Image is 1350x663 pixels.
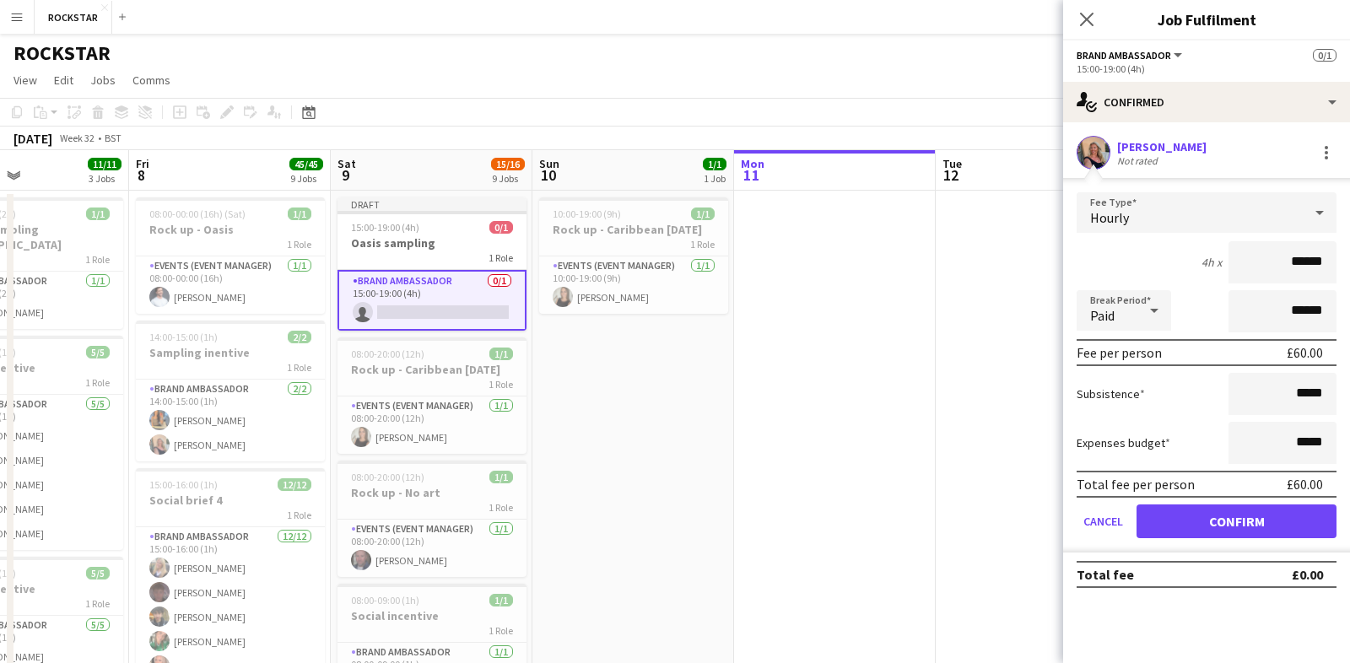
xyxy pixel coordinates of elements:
span: 12/12 [278,478,311,491]
div: 9 Jobs [290,172,322,185]
span: 1 Role [85,597,110,610]
span: 1 Role [489,624,513,637]
app-job-card: 10:00-19:00 (9h)1/1Rock up - Caribbean [DATE]1 RoleEvents (Event Manager)1/110:00-19:00 (9h)[PERS... [539,197,728,314]
a: Comms [126,69,177,91]
div: Total fee [1077,566,1134,583]
span: 1 Role [287,238,311,251]
span: 10 [537,165,559,185]
label: Subsistence [1077,386,1145,402]
span: 1/1 [703,158,726,170]
app-job-card: 08:00-20:00 (12h)1/1Rock up - Caribbean [DATE]1 RoleEvents (Event Manager)1/108:00-20:00 (12h)[PE... [337,337,526,454]
a: Edit [47,69,80,91]
span: 1 Role [489,501,513,514]
h3: Rock up - No art [337,485,526,500]
h3: Social brief 4 [136,493,325,508]
span: 0/1 [489,221,513,234]
div: £60.00 [1287,476,1323,493]
span: 15/16 [491,158,525,170]
app-card-role: Brand Ambassador2/214:00-15:00 (1h)[PERSON_NAME][PERSON_NAME] [136,380,325,461]
div: £60.00 [1287,344,1323,361]
span: Edit [54,73,73,88]
button: Cancel [1077,504,1130,538]
span: 1 Role [489,251,513,264]
app-card-role: Events (Event Manager)1/108:00-00:00 (16h)[PERSON_NAME] [136,256,325,314]
app-card-role: Brand Ambassador0/115:00-19:00 (4h) [337,270,526,331]
span: 45/45 [289,158,323,170]
span: 5/5 [86,346,110,358]
span: 08:00-20:00 (12h) [351,348,424,360]
span: 1/1 [489,348,513,360]
div: 15:00-19:00 (4h) [1077,62,1336,75]
a: Jobs [84,69,122,91]
div: 9 Jobs [492,172,524,185]
span: Sun [539,156,559,171]
a: View [7,69,44,91]
span: Fri [136,156,149,171]
span: 15:00-19:00 (4h) [351,221,419,234]
span: 1 Role [85,253,110,266]
span: 08:00-20:00 (12h) [351,471,424,483]
span: Paid [1090,307,1115,324]
span: 0/1 [1313,49,1336,62]
h3: Rock up - Caribbean [DATE] [539,222,728,237]
span: 9 [335,165,356,185]
span: 1 Role [489,378,513,391]
span: 12 [940,165,962,185]
div: [DATE] [13,130,52,147]
span: 8 [133,165,149,185]
div: 1 Job [704,172,726,185]
h3: Oasis sampling [337,235,526,251]
span: 11 [738,165,764,185]
span: Brand Ambassador [1077,49,1171,62]
span: Mon [741,156,764,171]
span: Tue [942,156,962,171]
span: 1 Role [690,238,715,251]
app-job-card: 08:00-20:00 (12h)1/1Rock up - No art1 RoleEvents (Event Manager)1/108:00-20:00 (12h)[PERSON_NAME] [337,461,526,577]
span: 1/1 [288,208,311,220]
span: Comms [132,73,170,88]
div: BST [105,132,121,144]
button: ROCKSTAR [35,1,112,34]
span: Week 32 [56,132,98,144]
div: 14:00-15:00 (1h)2/2Sampling inentive1 RoleBrand Ambassador2/214:00-15:00 (1h)[PERSON_NAME][PERSON... [136,321,325,461]
h1: ROCKSTAR [13,40,111,66]
app-job-card: Draft15:00-19:00 (4h)0/1Oasis sampling1 RoleBrand Ambassador0/115:00-19:00 (4h) [337,197,526,331]
app-job-card: 08:00-00:00 (16h) (Sat)1/1Rock up - Oasis1 RoleEvents (Event Manager)1/108:00-00:00 (16h)[PERSON_... [136,197,325,314]
span: 11/11 [88,158,121,170]
div: Draft [337,197,526,211]
button: Confirm [1137,504,1336,538]
span: 14:00-15:00 (1h) [149,331,218,343]
span: 10:00-19:00 (9h) [553,208,621,220]
span: Sat [337,156,356,171]
span: Hourly [1090,209,1129,226]
div: £0.00 [1292,566,1323,583]
div: [PERSON_NAME] [1117,139,1207,154]
div: Total fee per person [1077,476,1195,493]
span: 1/1 [691,208,715,220]
div: Not rated [1117,154,1161,167]
app-card-role: Events (Event Manager)1/110:00-19:00 (9h)[PERSON_NAME] [539,256,728,314]
span: View [13,73,37,88]
div: Confirmed [1063,82,1350,122]
h3: Sampling inentive [136,345,325,360]
app-card-role: Events (Event Manager)1/108:00-20:00 (12h)[PERSON_NAME] [337,520,526,577]
button: Brand Ambassador [1077,49,1185,62]
span: 5/5 [86,567,110,579]
span: Jobs [90,73,116,88]
h3: Rock up - Oasis [136,222,325,237]
div: Fee per person [1077,344,1162,361]
span: 2/2 [288,331,311,343]
span: 08:00-00:00 (16h) (Sat) [149,208,246,220]
span: 1 Role [85,376,110,389]
app-card-role: Events (Event Manager)1/108:00-20:00 (12h)[PERSON_NAME] [337,396,526,454]
span: 1 Role [287,509,311,521]
h3: Job Fulfilment [1063,8,1350,30]
label: Expenses budget [1077,435,1170,450]
span: 1/1 [489,594,513,606]
div: 3 Jobs [89,172,121,185]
